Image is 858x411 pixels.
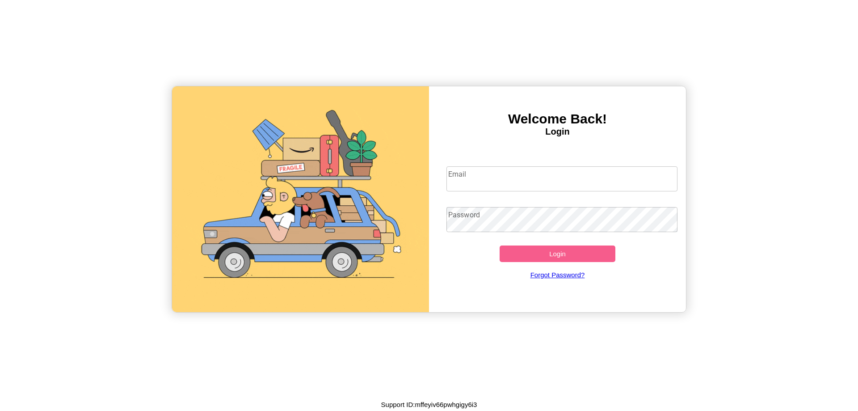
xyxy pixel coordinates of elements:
a: Forgot Password? [442,262,673,288]
h4: Login [429,127,686,137]
p: Support ID: mffeyiv66pwhgigy6i3 [381,398,477,411]
button: Login [500,246,615,262]
img: gif [172,86,429,312]
h3: Welcome Back! [429,111,686,127]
